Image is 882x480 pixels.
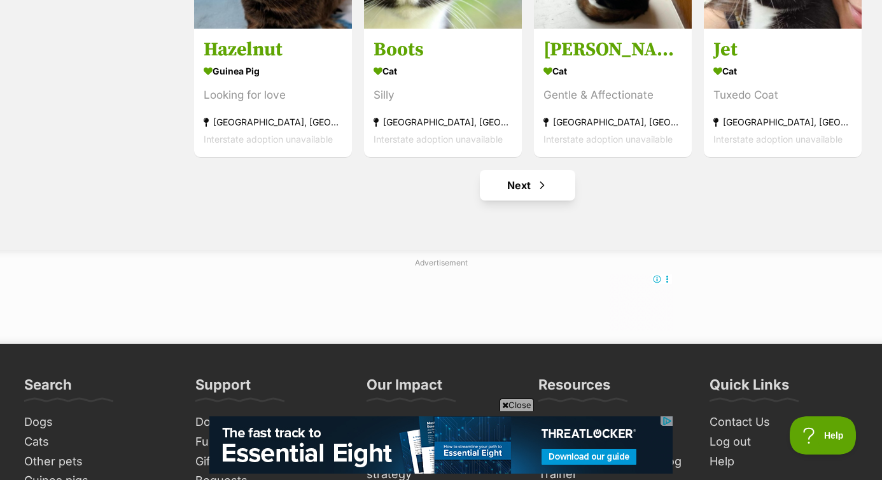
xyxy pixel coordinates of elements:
[195,376,251,401] h3: Support
[209,416,673,474] iframe: Advertisement
[193,170,863,201] nav: Pagination
[704,452,863,472] a: Help
[543,134,673,145] span: Interstate adoption unavailable
[209,274,673,331] iframe: Advertisement
[204,87,342,104] div: Looking for love
[704,432,863,452] a: Log out
[374,38,512,62] h3: Boots
[480,170,575,201] a: Next page
[704,413,863,432] a: Contact Us
[190,413,349,432] a: Donate
[543,38,682,62] h3: [PERSON_NAME]
[204,62,342,80] div: Guinea Pig
[534,28,692,157] a: [PERSON_NAME] Cat Gentle & Affectionate [GEOGRAPHIC_DATA], [GEOGRAPHIC_DATA] Interstate adoption ...
[19,452,178,472] a: Other pets
[538,376,610,401] h3: Resources
[190,452,349,472] a: Gift Cards
[500,399,534,411] span: Close
[374,113,512,131] div: [GEOGRAPHIC_DATA], [GEOGRAPHIC_DATA]
[543,113,682,131] div: [GEOGRAPHIC_DATA], [GEOGRAPHIC_DATA]
[710,376,789,401] h3: Quick Links
[364,28,522,157] a: Boots Cat Silly [GEOGRAPHIC_DATA], [GEOGRAPHIC_DATA] Interstate adoption unavailable favourite
[19,432,178,452] a: Cats
[704,28,862,157] a: Jet Cat Tuxedo Coat [GEOGRAPHIC_DATA], [GEOGRAPHIC_DATA] Interstate adoption unavailable favourite
[713,113,852,131] div: [GEOGRAPHIC_DATA], [GEOGRAPHIC_DATA]
[713,38,852,62] h3: Jet
[790,416,857,455] iframe: Help Scout Beacon - Open
[204,134,333,145] span: Interstate adoption unavailable
[190,432,349,452] a: Fundraise
[204,113,342,131] div: [GEOGRAPHIC_DATA], [GEOGRAPHIC_DATA]
[713,134,843,145] span: Interstate adoption unavailable
[713,87,852,104] div: Tuxedo Coat
[713,62,852,80] div: Cat
[543,62,682,80] div: Cat
[374,62,512,80] div: Cat
[204,38,342,62] h3: Hazelnut
[543,87,682,104] div: Gentle & Affectionate
[374,87,512,104] div: Silly
[19,413,178,432] a: Dogs
[374,134,503,145] span: Interstate adoption unavailable
[367,376,442,401] h3: Our Impact
[24,376,72,401] h3: Search
[194,28,352,157] a: Hazelnut Guinea Pig Looking for love [GEOGRAPHIC_DATA], [GEOGRAPHIC_DATA] Interstate adoption una...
